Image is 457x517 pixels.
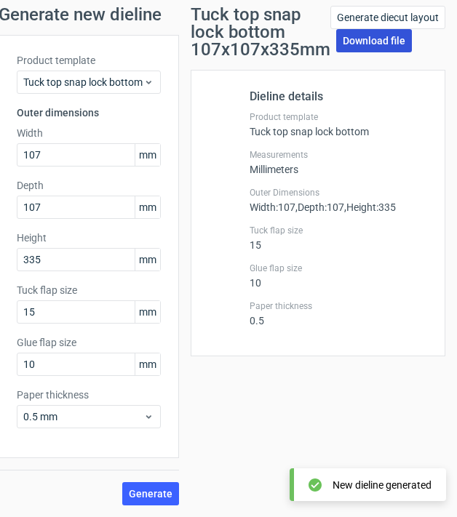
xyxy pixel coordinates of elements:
span: mm [135,144,160,166]
span: mm [135,301,160,323]
label: Outer Dimensions [250,187,427,199]
a: Download file [336,29,412,52]
div: Millimeters [250,149,427,175]
label: Width [17,126,161,140]
label: Glue flap size [17,335,161,350]
div: Tuck top snap lock bottom [250,111,427,137]
div: 10 [250,262,427,289]
a: Generate diecut layout [330,6,445,29]
span: , Depth : 107 [295,201,344,213]
label: Tuck flap size [17,283,161,297]
span: 0.5 mm [23,409,143,424]
div: 0.5 [250,300,427,326]
label: Glue flap size [250,262,427,274]
label: Paper thickness [17,388,161,402]
h2: Dieline details [250,88,427,105]
span: mm [135,249,160,270]
span: Generate [129,489,172,499]
span: , Height : 335 [344,201,396,213]
div: New dieline generated [333,478,432,492]
button: Generate [122,482,179,505]
label: Product template [17,53,161,68]
span: mm [135,353,160,375]
span: Width : 107 [250,201,295,213]
div: 15 [250,225,427,251]
h1: Tuck top snap lock bottom 107x107x335mm [191,6,330,58]
label: Depth [17,178,161,193]
label: Tuck flap size [250,225,427,236]
label: Height [17,231,161,245]
h3: Outer dimensions [17,105,161,120]
label: Paper thickness [250,300,427,312]
span: Tuck top snap lock bottom [23,75,143,89]
span: mm [135,196,160,218]
label: Product template [250,111,427,123]
label: Measurements [250,149,427,161]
